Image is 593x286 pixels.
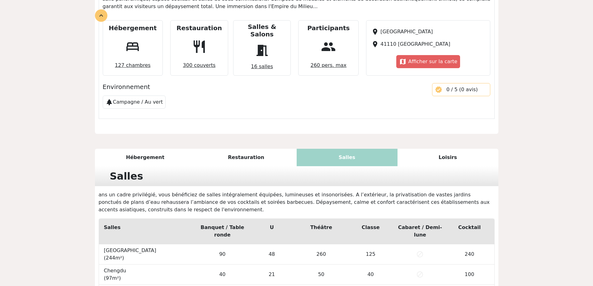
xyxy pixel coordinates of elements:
td: 240 [445,244,494,265]
span: block [416,271,424,278]
th: Cabaret / Demi-lune [395,219,445,244]
span: 41110 [GEOGRAPHIC_DATA] [380,41,450,47]
td: 100 [445,265,494,285]
span: Chengdu (97m²) [104,268,126,281]
td: 48 [247,244,297,265]
div: Salles [106,169,147,184]
th: Théâtre [297,219,346,244]
td: 260 [297,244,346,265]
div: Campagne / Au vert [103,96,166,109]
div: expand_less [95,9,107,22]
span: place [371,28,379,35]
span: bed [123,37,143,57]
span: restaurant [189,37,209,57]
h5: Hébergement [109,24,157,32]
span: park [106,98,113,106]
span: place [371,40,379,48]
div: Salles [297,149,398,166]
th: Classe [346,219,395,244]
span: map [399,58,407,65]
div: Loisirs [398,149,498,166]
h5: Environnement [103,83,425,91]
td: 90 [198,244,247,265]
th: Cocktail [445,219,494,244]
span: meeting_room [252,40,272,60]
span: Afficher sur la carte [408,59,458,64]
span: [GEOGRAPHIC_DATA] [380,29,433,35]
div: Restauration [196,149,297,166]
div: Hébergement [95,149,196,166]
span: 0 / 5 (0 avis) [446,87,478,92]
th: Banquet / Table ronde [198,219,247,244]
td: 50 [297,265,346,285]
span: 300 couverts [181,59,218,72]
td: 125 [346,244,395,265]
h5: Salles & Salons [236,23,288,38]
span: block [416,251,424,258]
th: U [247,219,297,244]
th: Salles [99,219,198,244]
span: 260 pers. max [308,59,349,72]
td: 21 [247,265,297,285]
p: ans un cadre privilégié, vous bénéficiez de salles intégralement équipées, lumineuses et insonori... [95,191,498,213]
span: people [318,37,338,57]
td: 40 [346,265,395,285]
span: 127 chambres [112,59,153,72]
h5: Restauration [176,24,222,32]
span: verified [435,86,442,93]
span: [GEOGRAPHIC_DATA] (244m²) [104,247,156,261]
td: 40 [198,265,247,285]
span: 16 salles [248,60,275,73]
h5: Participants [307,24,350,32]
